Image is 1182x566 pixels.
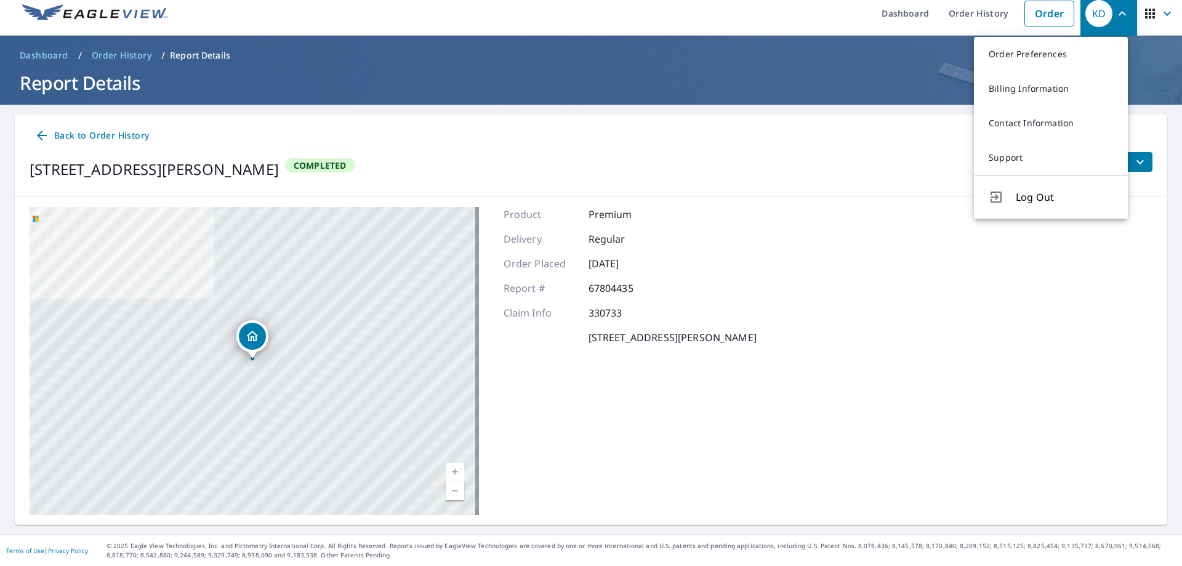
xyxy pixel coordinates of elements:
h1: Report Details [15,70,1167,95]
a: Order [1024,1,1074,26]
a: Order History [87,46,156,65]
img: EV Logo [22,4,167,23]
a: Privacy Policy [48,546,88,555]
p: Premium [589,207,662,222]
p: Delivery [504,232,577,246]
span: Log Out [1016,190,1113,204]
a: Billing Information [974,71,1128,106]
span: Completed [286,160,354,171]
p: Report # [504,281,577,296]
p: Product [504,207,577,222]
li: / [78,48,82,63]
a: Contact Information [974,106,1128,140]
a: Current Level 17, Zoom In [446,463,464,482]
span: Order History [92,49,151,62]
p: 330733 [589,305,662,320]
a: Order Preferences [974,37,1128,71]
p: Regular [589,232,662,246]
p: © 2025 Eagle View Technologies, Inc. and Pictometry International Corp. All Rights Reserved. Repo... [107,541,1176,560]
div: Dropped pin, building 1, Residential property, 262 Nichols St Leesport, PA 19533 [236,320,268,358]
a: Current Level 17, Zoom Out [446,482,464,500]
nav: breadcrumb [15,46,1167,65]
a: Support [974,140,1128,175]
p: Order Placed [504,256,577,271]
p: Report Details [170,49,230,62]
p: 67804435 [589,281,662,296]
a: Terms of Use [6,546,44,555]
span: Files [1108,155,1148,169]
div: [STREET_ADDRESS][PERSON_NAME] [30,158,279,180]
p: [DATE] [589,256,662,271]
p: Claim Info [504,305,577,320]
button: Log Out [974,175,1128,219]
a: Dashboard [15,46,73,65]
li: / [161,48,165,63]
span: Back to Order History [34,128,149,144]
p: [STREET_ADDRESS][PERSON_NAME] [589,330,757,345]
span: Dashboard [20,49,68,62]
p: | [6,547,88,554]
a: Back to Order History [30,124,154,147]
